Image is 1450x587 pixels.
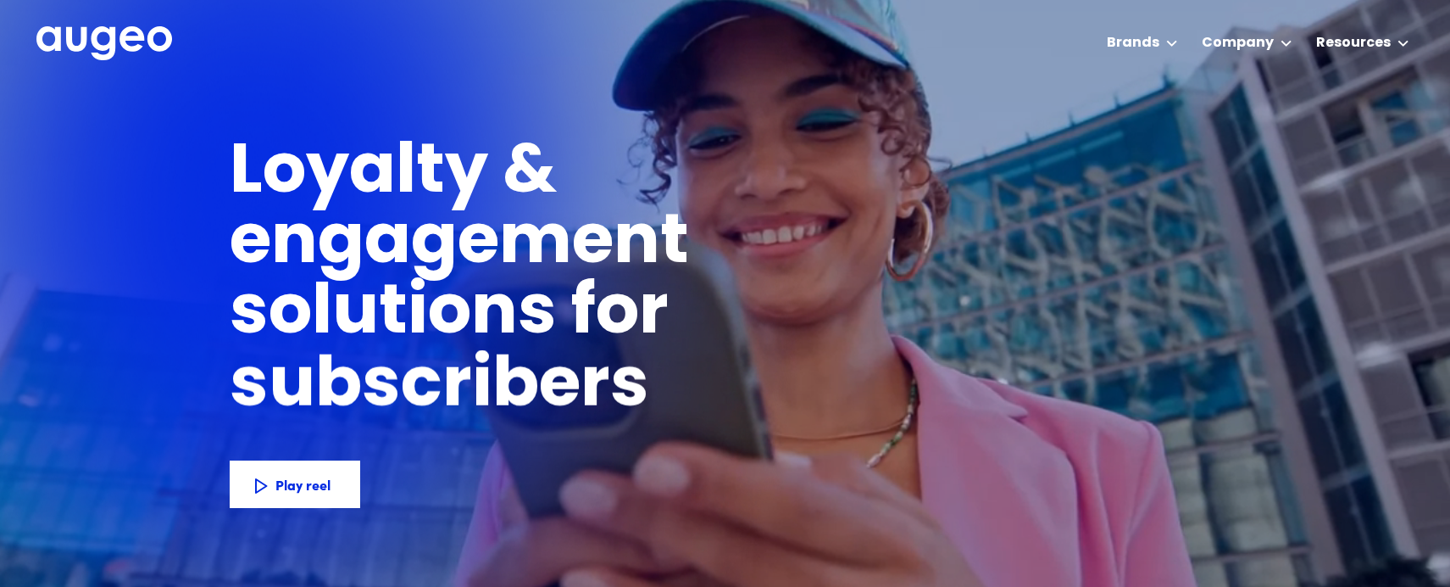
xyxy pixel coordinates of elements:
[230,353,649,423] h1: subscribers
[36,26,172,62] a: home
[230,139,962,350] h1: Loyalty & engagement solutions for
[36,26,172,61] img: Augeo's full logo in white.
[1316,33,1391,53] div: Resources
[1107,33,1159,53] div: Brands
[1202,33,1274,53] div: Company
[230,461,360,508] a: Play reel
